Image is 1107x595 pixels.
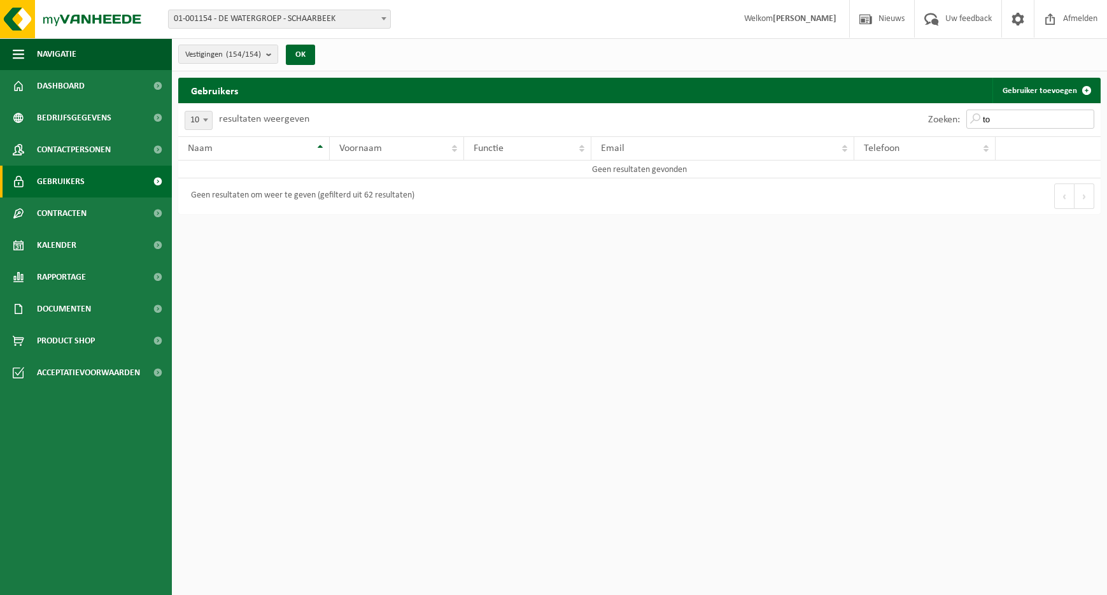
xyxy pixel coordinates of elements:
[37,229,76,261] span: Kalender
[37,325,95,357] span: Product Shop
[178,45,278,64] button: Vestigingen(154/154)
[286,45,315,65] button: OK
[169,10,390,28] span: 01-001154 - DE WATERGROEP - SCHAARBEEK
[178,78,251,103] h2: Gebruikers
[1075,183,1094,209] button: Next
[37,357,140,389] span: Acceptatievoorwaarden
[188,143,213,154] span: Naam
[37,38,76,70] span: Navigatie
[339,143,382,154] span: Voornaam
[37,102,111,134] span: Bedrijfsgegevens
[185,111,212,129] span: 10
[864,143,899,154] span: Telefoon
[1054,183,1075,209] button: Previous
[226,50,261,59] count: (154/154)
[928,115,960,125] label: Zoeken:
[992,78,1099,103] a: Gebruiker toevoegen
[37,197,87,229] span: Contracten
[185,185,414,208] div: Geen resultaten om weer te geven (gefilterd uit 62 resultaten)
[178,161,1101,178] td: Geen resultaten gevonden
[185,45,261,64] span: Vestigingen
[219,114,309,124] label: resultaten weergeven
[37,134,111,166] span: Contactpersonen
[37,293,91,325] span: Documenten
[37,261,86,293] span: Rapportage
[168,10,391,29] span: 01-001154 - DE WATERGROEP - SCHAARBEEK
[37,70,85,102] span: Dashboard
[37,166,85,197] span: Gebruikers
[185,111,213,130] span: 10
[474,143,504,154] span: Functie
[601,143,624,154] span: Email
[773,14,836,24] strong: [PERSON_NAME]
